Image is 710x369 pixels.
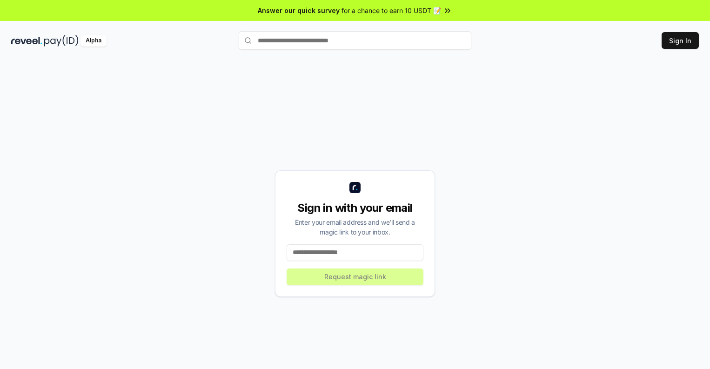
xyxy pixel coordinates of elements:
[11,35,42,47] img: reveel_dark
[342,6,441,15] span: for a chance to earn 10 USDT 📝
[349,182,361,193] img: logo_small
[662,32,699,49] button: Sign In
[258,6,340,15] span: Answer our quick survey
[80,35,107,47] div: Alpha
[287,201,423,215] div: Sign in with your email
[287,217,423,237] div: Enter your email address and we’ll send a magic link to your inbox.
[44,35,79,47] img: pay_id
